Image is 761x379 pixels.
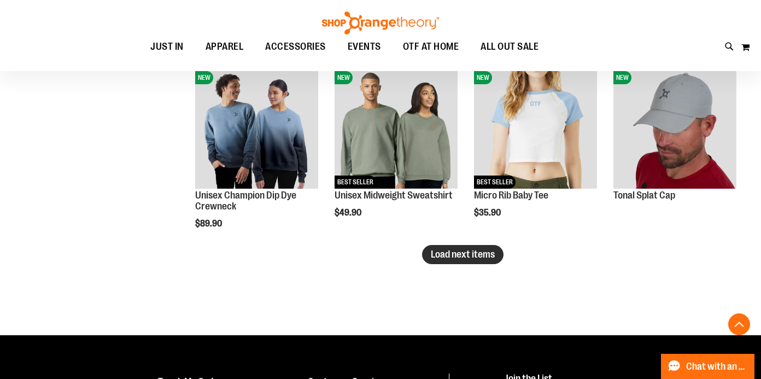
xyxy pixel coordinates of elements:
[335,66,458,190] a: Unisex Midweight SweatshirtNEWBEST SELLER
[469,60,602,246] div: product
[329,60,463,246] div: product
[474,71,492,84] span: NEW
[195,66,318,189] img: Unisex Champion Dip Dye Crewneck
[613,66,736,190] a: Product image for Grey Tonal Splat CapNEW
[265,34,326,59] span: ACCESSORIES
[206,34,244,59] span: APPAREL
[474,66,597,190] a: Micro Rib Baby TeeNEWBEST SELLER
[335,176,376,189] span: BEST SELLER
[195,71,213,84] span: NEW
[195,66,318,190] a: Unisex Champion Dip Dye CrewneckNEW
[613,71,631,84] span: NEW
[661,354,755,379] button: Chat with an Expert
[728,313,750,335] button: Back To Top
[474,66,597,189] img: Micro Rib Baby Tee
[348,34,381,59] span: EVENTS
[335,190,453,201] a: Unisex Midweight Sweatshirt
[422,245,504,264] button: Load next items
[320,11,441,34] img: Shop Orangetheory
[481,34,538,59] span: ALL OUT SALE
[403,34,459,59] span: OTF AT HOME
[474,208,502,218] span: $35.90
[195,190,296,212] a: Unisex Champion Dip Dye Crewneck
[335,208,363,218] span: $49.90
[195,219,224,229] span: $89.90
[613,190,675,201] a: Tonal Splat Cap
[474,176,516,189] span: BEST SELLER
[613,66,736,189] img: Product image for Grey Tonal Splat Cap
[150,34,184,59] span: JUST IN
[686,361,748,372] span: Chat with an Expert
[335,71,353,84] span: NEW
[335,66,458,189] img: Unisex Midweight Sweatshirt
[190,60,324,256] div: product
[608,60,742,218] div: product
[431,249,495,260] span: Load next items
[474,190,548,201] a: Micro Rib Baby Tee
